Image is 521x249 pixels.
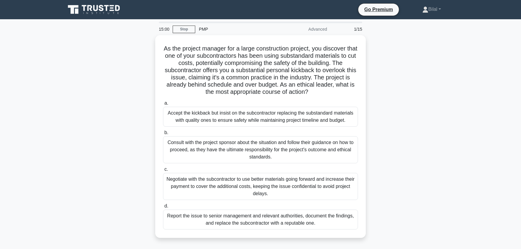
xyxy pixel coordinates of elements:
div: Advanced [278,23,331,35]
div: PMP [195,23,278,35]
div: Negotiate with the subcontractor to use better materials going forward and increase their payment... [163,173,358,200]
div: Report the issue to senior management and relevant authorities, document the findings, and replac... [163,210,358,229]
a: Go Premium [361,6,396,13]
div: Consult with the project sponsor about the situation and follow their guidance on how to proceed,... [163,136,358,163]
a: Bilal [408,3,455,15]
a: Stop [173,26,195,33]
div: Accept the kickback but insist on the subcontractor replacing the substandard materials with qual... [163,107,358,127]
span: c. [164,167,168,172]
span: a. [164,100,168,106]
span: b. [164,130,168,135]
div: 1/15 [331,23,366,35]
h5: As the project manager for a large construction project, you discover that one of your subcontrac... [162,45,359,96]
div: 15:00 [155,23,173,35]
span: d. [164,203,168,208]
